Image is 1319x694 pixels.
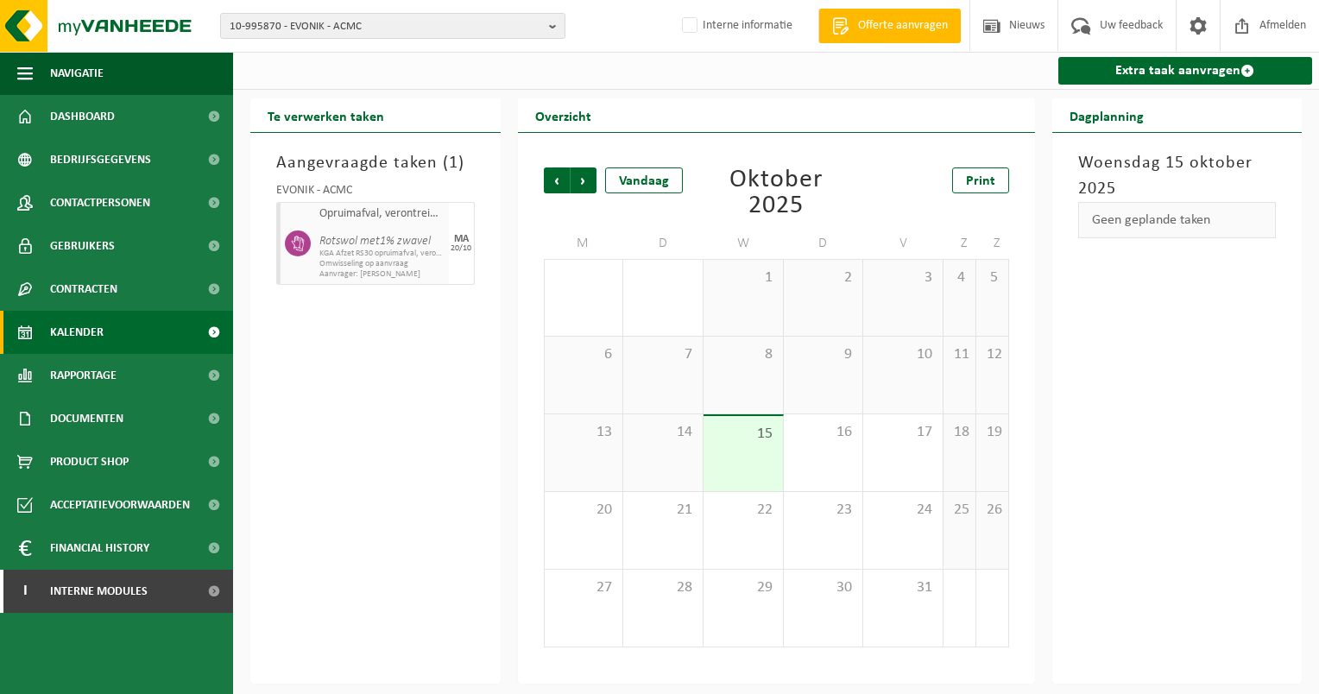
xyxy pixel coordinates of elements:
h2: Te verwerken taken [250,98,401,132]
a: Print [952,167,1009,193]
span: 24 [872,501,934,520]
h3: Aangevraagde taken ( ) [276,150,475,176]
span: 27 [553,578,615,597]
td: D [623,228,704,259]
span: Vorige [544,167,570,193]
td: D [784,228,864,259]
label: Interne informatie [678,13,792,39]
span: KGA Afzet RS30 opruimafval, verontre gev. (rotswol + zwavel) [319,249,445,259]
h3: Woensdag 15 oktober 2025 [1078,150,1277,202]
span: Opruimafval, verontreinigd met diverse gevaarlijke afvalstoffen [319,207,445,221]
span: 10-995870 - EVONIK - ACMC [230,14,542,40]
span: Omwisseling op aanvraag [319,259,445,269]
span: Print [966,174,995,188]
span: Navigatie [50,52,104,95]
span: 8 [712,345,774,364]
span: 11 [952,345,967,364]
span: 2 [792,268,855,287]
span: 18 [952,423,967,442]
span: 10 [872,345,934,364]
span: Documenten [50,397,123,440]
span: 13 [553,423,615,442]
div: Geen geplande taken [1078,202,1277,238]
span: Financial History [50,527,149,570]
span: 30 [792,578,855,597]
div: Vandaag [605,167,683,193]
span: Acceptatievoorwaarden [50,483,190,527]
span: Volgende [571,167,596,193]
span: 16 [792,423,855,442]
div: Oktober 2025 [704,167,848,219]
span: 26 [985,501,1000,520]
span: 19 [985,423,1000,442]
td: M [544,228,624,259]
span: Kalender [50,311,104,354]
span: Contactpersonen [50,181,150,224]
div: MA [454,234,469,244]
span: 6 [553,345,615,364]
span: 14 [632,423,694,442]
span: Offerte aanvragen [854,17,952,35]
span: Dashboard [50,95,115,138]
span: 1 [712,268,774,287]
span: 3 [872,268,934,287]
h2: Dagplanning [1052,98,1161,132]
td: V [863,228,943,259]
span: 22 [712,501,774,520]
span: 31 [872,578,934,597]
a: Extra taak aanvragen [1058,57,1313,85]
span: Rapportage [50,354,117,397]
a: Offerte aanvragen [818,9,961,43]
span: Gebruikers [50,224,115,268]
div: 20/10 [451,244,471,253]
span: 20 [553,501,615,520]
span: Interne modules [50,570,148,613]
span: Contracten [50,268,117,311]
td: W [704,228,784,259]
span: 28 [632,578,694,597]
i: Rotswol met1% zwavel [319,235,431,248]
td: Z [943,228,976,259]
span: I [17,570,33,613]
span: 29 [712,578,774,597]
span: 25 [952,501,967,520]
span: 15 [712,425,774,444]
span: 1 [449,155,458,172]
td: Z [976,228,1009,259]
span: 23 [792,501,855,520]
span: Product Shop [50,440,129,483]
span: 5 [985,268,1000,287]
span: Bedrijfsgegevens [50,138,151,181]
span: 4 [952,268,967,287]
span: 17 [872,423,934,442]
span: 7 [632,345,694,364]
button: 10-995870 - EVONIK - ACMC [220,13,565,39]
span: 12 [985,345,1000,364]
h2: Overzicht [518,98,609,132]
div: EVONIK - ACMC [276,185,475,202]
span: 9 [792,345,855,364]
span: Aanvrager: [PERSON_NAME] [319,269,445,280]
span: 21 [632,501,694,520]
